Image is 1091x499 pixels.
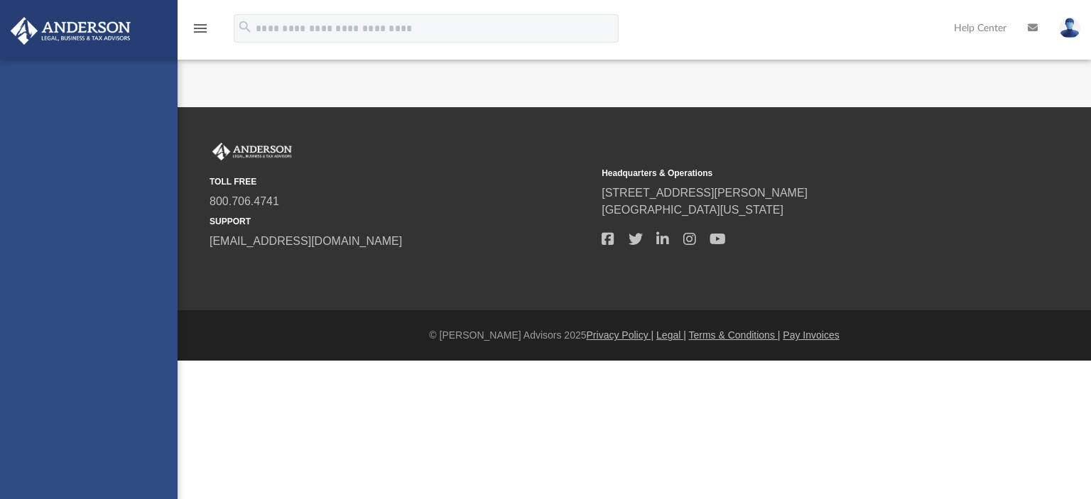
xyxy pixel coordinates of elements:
img: User Pic [1059,18,1080,38]
small: SUPPORT [210,215,592,228]
a: Terms & Conditions | [689,329,781,341]
img: Anderson Advisors Platinum Portal [6,17,135,45]
div: © [PERSON_NAME] Advisors 2025 [178,328,1091,343]
a: [STREET_ADDRESS][PERSON_NAME] [602,187,808,199]
a: Privacy Policy | [587,329,654,341]
i: menu [192,20,209,37]
a: Pay Invoices [783,329,839,341]
a: [EMAIL_ADDRESS][DOMAIN_NAME] [210,235,402,247]
img: Anderson Advisors Platinum Portal [210,143,295,161]
small: Headquarters & Operations [602,167,984,180]
a: 800.706.4741 [210,195,279,207]
a: menu [192,27,209,37]
a: [GEOGRAPHIC_DATA][US_STATE] [602,204,783,216]
i: search [237,19,253,35]
a: Legal | [656,329,686,341]
small: TOLL FREE [210,175,592,188]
